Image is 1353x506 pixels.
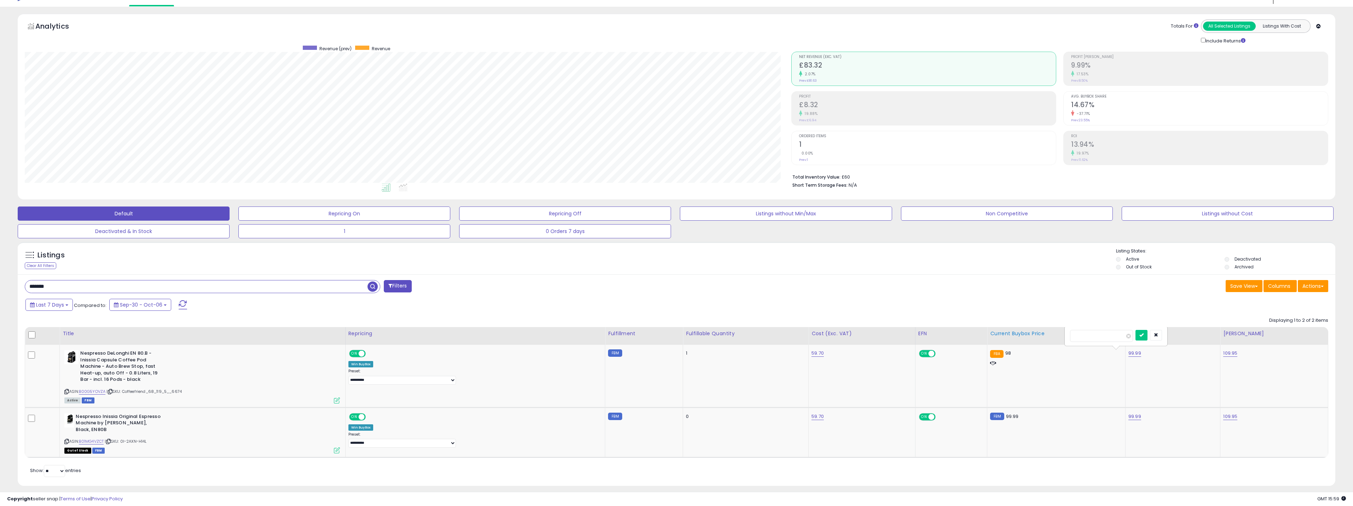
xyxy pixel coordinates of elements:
button: Actions [1298,280,1328,292]
button: Listings With Cost [1255,22,1308,31]
span: ON [920,414,929,420]
div: Fulfillment [608,330,680,337]
h2: 13.94% [1071,140,1328,150]
h5: Listings [37,250,65,260]
h2: 14.67% [1071,101,1328,110]
small: -37.71% [1074,111,1090,116]
span: Revenue [372,46,390,52]
div: [PERSON_NAME] [1223,330,1325,337]
label: Archived [1235,264,1254,270]
div: EFN [918,330,984,337]
div: Title [63,330,342,337]
small: Prev: £81.63 [799,78,817,83]
button: Repricing On [238,207,450,221]
span: Net Revenue (Exc. VAT) [799,55,1056,59]
div: 0 [686,413,803,420]
a: B01MG4VZCT [79,438,104,444]
span: Last 7 Days [36,301,64,308]
a: 59.70 [811,413,824,420]
strong: Copyright [7,495,33,502]
h2: 1 [799,140,1056,150]
span: | SKU: 0I-2AXN-H14L [105,438,146,444]
small: Prev: £6.94 [799,118,816,122]
a: Terms of Use [60,495,91,502]
span: Columns [1268,283,1290,290]
button: Columns [1264,280,1297,292]
span: FBM [92,448,105,454]
div: Preset: [348,369,600,385]
a: 109.95 [1223,350,1237,357]
img: 31s9OOltvzL._SL40_.jpg [64,413,74,428]
small: 19.97% [1074,151,1089,156]
span: Revenue (prev) [319,46,352,52]
div: Win BuyBox [348,424,374,431]
span: Avg. Buybox Share [1071,95,1328,99]
div: Preset: [348,432,600,448]
b: Short Term Storage Fees: [792,182,848,188]
p: Listing States: [1116,248,1335,255]
div: Cost (Exc. VAT) [811,330,912,337]
label: Out of Stock [1126,264,1152,270]
button: Last 7 Days [25,299,73,311]
small: 2.07% [802,71,816,77]
span: All listings that are currently out of stock and unavailable for purchase on Amazon [64,448,91,454]
div: Clear All Filters [25,262,56,269]
h2: 9.99% [1071,61,1328,71]
div: Include Returns [1196,36,1254,45]
span: ON [350,414,359,420]
span: ROI [1071,134,1328,138]
span: 98 [1005,350,1011,356]
div: 1 [686,350,803,356]
h2: £8.32 [799,101,1056,110]
span: N/A [849,182,857,188]
div: Current Buybox Price [990,330,1122,337]
small: 0.00% [799,151,813,156]
button: Listings without Min/Max [680,207,892,221]
label: Deactivated [1235,256,1261,262]
a: B00G5YOVZA [79,389,105,395]
small: Prev: 11.62% [1071,158,1088,162]
span: ON [350,351,359,357]
small: Prev: 1 [799,158,808,162]
span: Ordered Items [799,134,1056,138]
a: 99.99 [1128,350,1141,357]
small: Prev: 23.55% [1071,118,1090,122]
span: ON [920,351,929,357]
a: 109.95 [1223,413,1237,420]
span: 99.99 [1006,413,1019,420]
small: FBM [608,413,622,420]
small: FBA [990,350,1003,358]
span: Compared to: [74,302,106,309]
b: Nespresso DeLonghi EN 80.B - Inissia Capsule Coffee Pod Machine - Auto Brew Stop, fast Heat-up, a... [80,350,166,385]
small: Prev: 8.50% [1071,78,1088,83]
a: Privacy Policy [92,495,123,502]
span: | SKU: Coffeefriend_68_119_5__6674 [106,389,182,394]
small: FBM [990,413,1004,420]
b: Total Inventory Value: [792,174,840,180]
button: Non Competitive [901,207,1113,221]
div: Totals For [1171,23,1198,30]
button: 1 [238,224,450,238]
small: 19.88% [802,111,817,116]
a: 99.99 [1128,413,1141,420]
div: Fulfillable Quantity [686,330,805,337]
span: 2025-10-14 15:59 GMT [1317,495,1346,502]
span: Profit [799,95,1056,99]
div: ASIN: [64,350,340,402]
span: All listings currently available for purchase on Amazon [64,397,81,403]
span: Sep-30 - Oct-06 [120,301,162,308]
b: Nespresso Inissia Original Espresso Machine by [PERSON_NAME], Black, EN80B [76,413,162,435]
span: Profit [PERSON_NAME] [1071,55,1328,59]
button: 0 Orders 7 days [459,224,671,238]
a: 59.70 [811,350,824,357]
label: Active [1126,256,1139,262]
li: £60 [792,172,1323,181]
div: seller snap | | [7,496,123,502]
button: Save View [1226,280,1262,292]
span: FBM [82,397,94,403]
span: OFF [934,351,946,357]
button: All Selected Listings [1203,22,1256,31]
span: Show: entries [30,467,81,474]
div: ASIN: [64,413,340,453]
h5: Analytics [35,21,83,33]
